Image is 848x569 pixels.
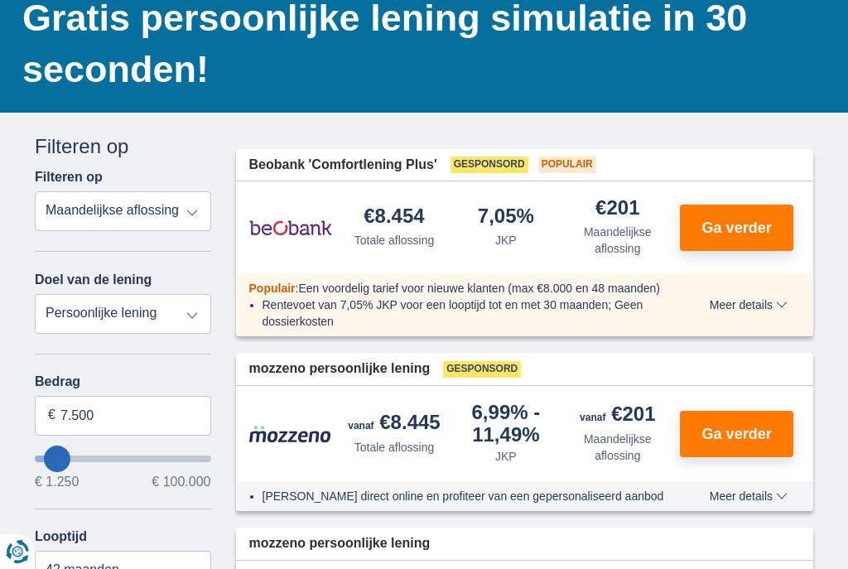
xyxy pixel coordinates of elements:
[702,427,772,441] span: Ga verder
[478,206,534,229] div: 7,05%
[35,374,211,389] label: Bedrag
[354,439,435,456] div: Totale aflossing
[538,157,596,173] span: Populair
[364,206,424,229] div: €8.454
[680,205,793,251] button: Ga verder
[35,170,103,185] label: Filteren op
[236,280,687,297] div: :
[354,232,435,248] div: Totale aflossing
[580,404,655,427] div: €201
[249,534,431,553] span: mozzeno persoonlijke lening
[595,198,639,220] div: €201
[249,156,437,175] span: Beobank 'Comfortlening Plus'
[249,207,332,248] img: product.pl.alt Beobank
[263,488,674,504] li: [PERSON_NAME] direct online en profiteer van een gepersonaliseerd aanbod
[35,272,152,287] label: Doel van de lening
[702,220,772,235] span: Ga verder
[568,431,667,464] div: Maandelijkse aflossing
[495,448,517,465] div: JKP
[35,529,87,544] label: Looptijd
[443,361,521,378] span: Gesponsord
[456,403,555,445] div: 6,99%
[710,299,788,311] span: Meer details
[35,456,211,462] input: wantToBorrow
[48,406,55,425] span: €
[348,412,440,436] div: €8.445
[495,232,517,248] div: JKP
[697,298,800,311] button: Meer details
[697,489,800,503] button: Meer details
[35,475,79,489] span: € 1.250
[249,425,332,443] img: product.pl.alt Mozzeno
[263,297,674,330] li: Rentevoet van 7,05% JKP voor een looptijd tot en met 30 maanden; Geen dossierkosten
[450,157,528,173] span: Gesponsord
[710,490,788,502] span: Meer details
[35,133,211,161] div: Filteren op
[152,475,210,489] span: € 100.000
[680,411,793,457] button: Ga verder
[249,282,296,295] span: Populair
[249,359,431,379] span: mozzeno persoonlijke lening
[568,224,667,257] div: Maandelijkse aflossing
[298,282,660,295] span: Een voordelig tarief voor nieuwe klanten (max €8.000 en 48 maanden)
